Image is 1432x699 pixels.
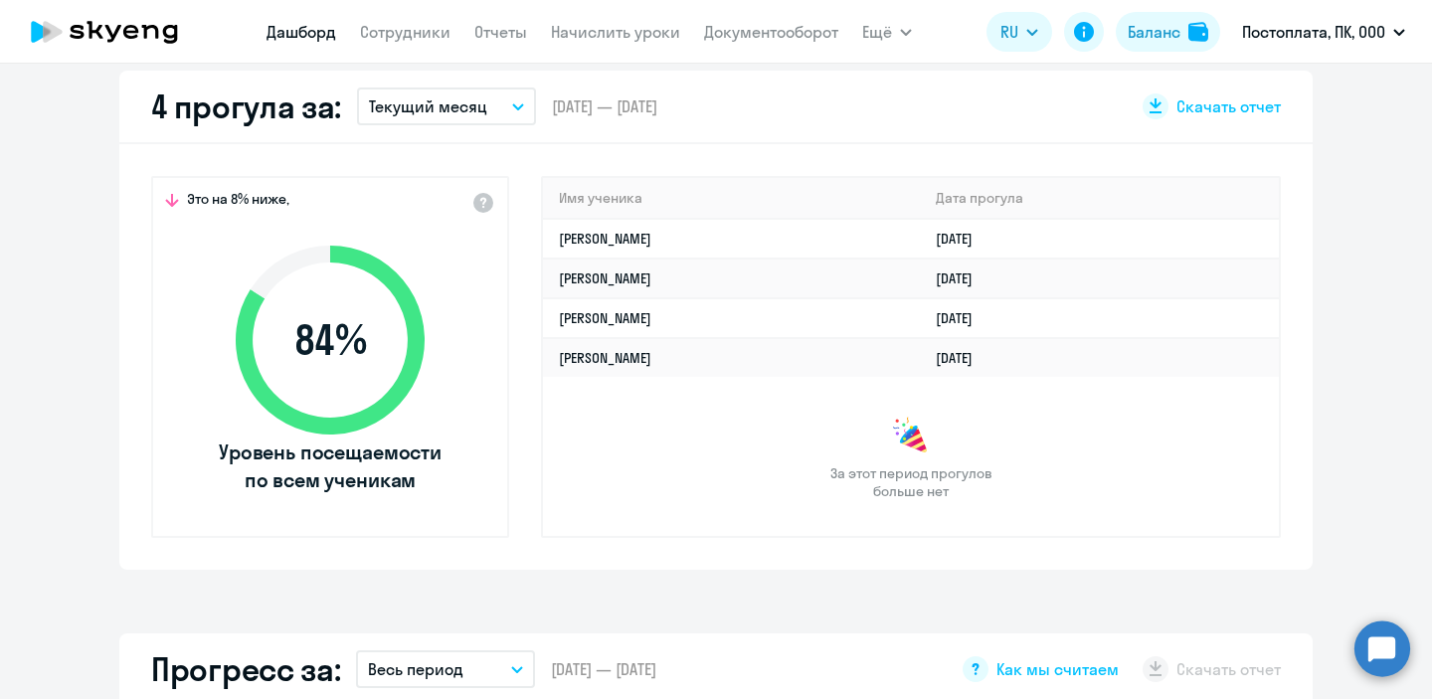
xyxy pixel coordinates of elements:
[920,178,1279,219] th: Дата прогула
[1176,95,1281,117] span: Скачать отчет
[1128,20,1180,44] div: Баланс
[216,438,445,494] span: Уровень посещаемости по всем ученикам
[996,658,1119,680] span: Как мы считаем
[474,22,527,42] a: Отчеты
[559,269,651,287] a: [PERSON_NAME]
[360,22,450,42] a: Сотрудники
[559,230,651,248] a: [PERSON_NAME]
[1232,8,1415,56] button: Постоплата, ПК, ООО
[151,649,340,689] h2: Прогресс за:
[936,309,988,327] a: [DATE]
[704,22,838,42] a: Документооборот
[151,87,341,126] h2: 4 прогула за:
[543,178,920,219] th: Имя ученика
[891,417,931,456] img: congrats
[1242,20,1385,44] p: Постоплата, ПК, ООО
[551,658,656,680] span: [DATE] — [DATE]
[559,349,651,367] a: [PERSON_NAME]
[936,230,988,248] a: [DATE]
[216,316,445,364] span: 84 %
[936,269,988,287] a: [DATE]
[986,12,1052,52] button: RU
[551,22,680,42] a: Начислить уроки
[936,349,988,367] a: [DATE]
[862,20,892,44] span: Ещё
[1000,20,1018,44] span: RU
[827,464,994,500] span: За этот период прогулов больше нет
[187,190,289,214] span: Это на 8% ниже,
[267,22,336,42] a: Дашборд
[357,87,536,125] button: Текущий месяц
[552,95,657,117] span: [DATE] — [DATE]
[368,657,463,681] p: Весь период
[559,309,651,327] a: [PERSON_NAME]
[862,12,912,52] button: Ещё
[356,650,535,688] button: Весь период
[1116,12,1220,52] button: Балансbalance
[369,94,487,118] p: Текущий месяц
[1188,22,1208,42] img: balance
